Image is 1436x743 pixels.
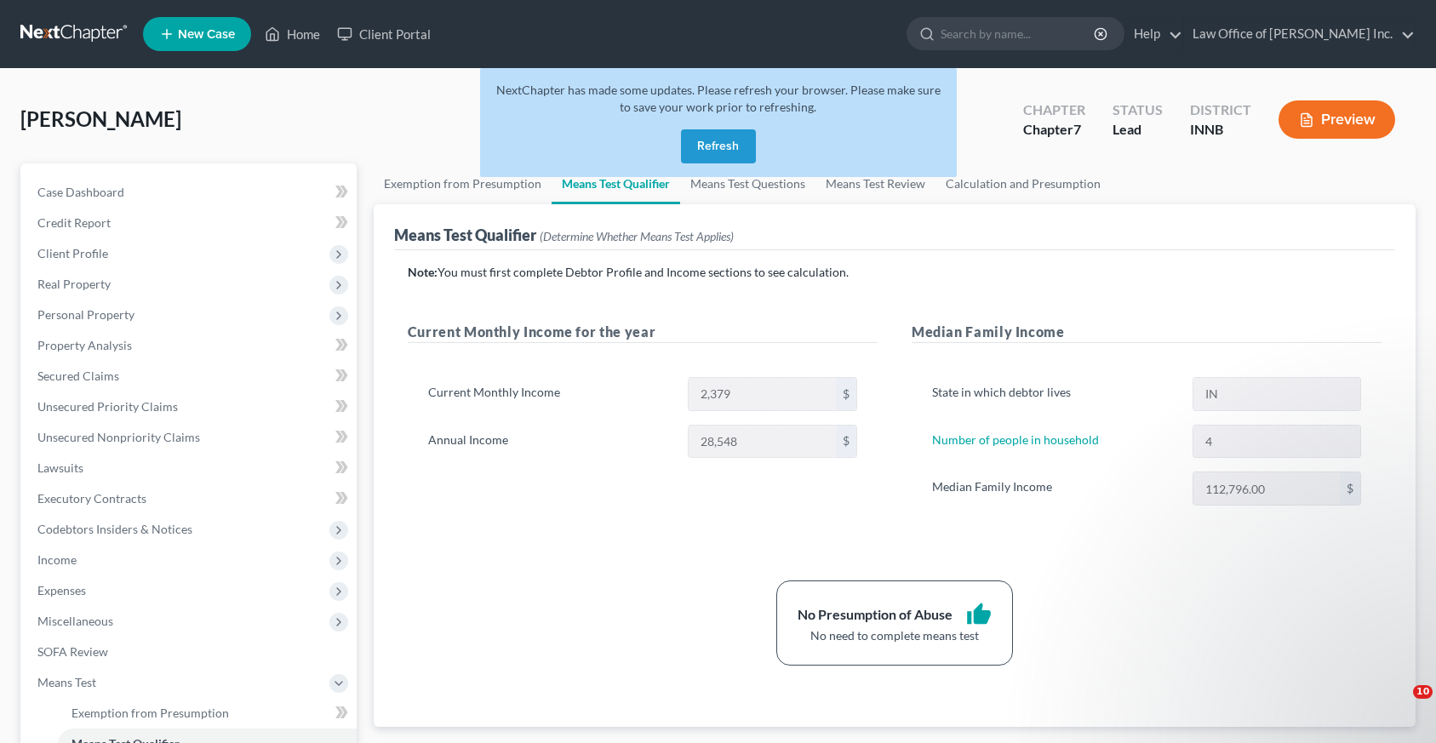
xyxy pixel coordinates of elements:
span: Real Property [37,277,111,291]
input: Search by name... [941,18,1096,49]
span: Income [37,552,77,567]
span: Unsecured Nonpriority Claims [37,430,200,444]
a: Unsecured Nonpriority Claims [24,422,357,453]
a: Number of people in household [932,432,1099,447]
a: Exemption from Presumption [58,698,357,729]
div: No Presumption of Abuse [798,605,953,625]
span: Expenses [37,583,86,597]
a: Credit Report [24,208,357,238]
label: Annual Income [420,425,680,459]
h5: Median Family Income [912,322,1382,343]
div: INNB [1190,120,1251,140]
button: Preview [1279,100,1395,139]
input: 0.00 [1193,472,1340,505]
a: Client Portal [329,19,439,49]
div: Chapter [1023,100,1085,120]
span: Codebtors Insiders & Notices [37,522,192,536]
label: Median Family Income [924,472,1184,506]
span: Client Profile [37,246,108,260]
span: [PERSON_NAME] [20,106,181,131]
div: Chapter [1023,120,1085,140]
span: Miscellaneous [37,614,113,628]
a: Secured Claims [24,361,357,392]
a: Help [1125,19,1182,49]
input: -- [1193,426,1360,458]
span: New Case [178,28,235,41]
span: Unsecured Priority Claims [37,399,178,414]
div: $ [1340,472,1360,505]
div: $ [836,426,856,458]
span: Lawsuits [37,460,83,475]
label: State in which debtor lives [924,377,1184,411]
a: Exemption from Presumption [374,163,552,204]
span: Executory Contracts [37,491,146,506]
div: District [1190,100,1251,120]
a: Case Dashboard [24,177,357,208]
i: thumb_up [966,602,992,627]
span: Means Test [37,675,96,689]
span: Personal Property [37,307,134,322]
span: 7 [1073,121,1081,137]
div: No need to complete means test [798,627,992,644]
h5: Current Monthly Income for the year [408,322,878,343]
span: NextChapter has made some updates. Please refresh your browser. Please make sure to save your wor... [496,83,941,114]
div: $ [836,378,856,410]
input: 0.00 [689,426,835,458]
a: Lawsuits [24,453,357,483]
span: Case Dashboard [37,185,124,199]
a: Property Analysis [24,330,357,361]
div: Means Test Qualifier [394,225,734,245]
iframe: Intercom live chat [1378,685,1419,726]
span: SOFA Review [37,644,108,659]
a: Calculation and Presumption [935,163,1111,204]
input: 0.00 [689,378,835,410]
strong: Note: [408,265,438,279]
span: Exemption from Presumption [72,706,229,720]
a: Unsecured Priority Claims [24,392,357,422]
a: Law Office of [PERSON_NAME] Inc. [1184,19,1415,49]
a: Executory Contracts [24,483,357,514]
a: Home [256,19,329,49]
span: Credit Report [37,215,111,230]
input: State [1193,378,1360,410]
span: (Determine Whether Means Test Applies) [540,229,734,243]
span: 10 [1413,685,1433,699]
a: SOFA Review [24,637,357,667]
p: You must first complete Debtor Profile and Income sections to see calculation. [408,264,1382,281]
button: Refresh [681,129,756,163]
label: Current Monthly Income [420,377,680,411]
div: Status [1113,100,1163,120]
span: Secured Claims [37,369,119,383]
span: Property Analysis [37,338,132,352]
div: Lead [1113,120,1163,140]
